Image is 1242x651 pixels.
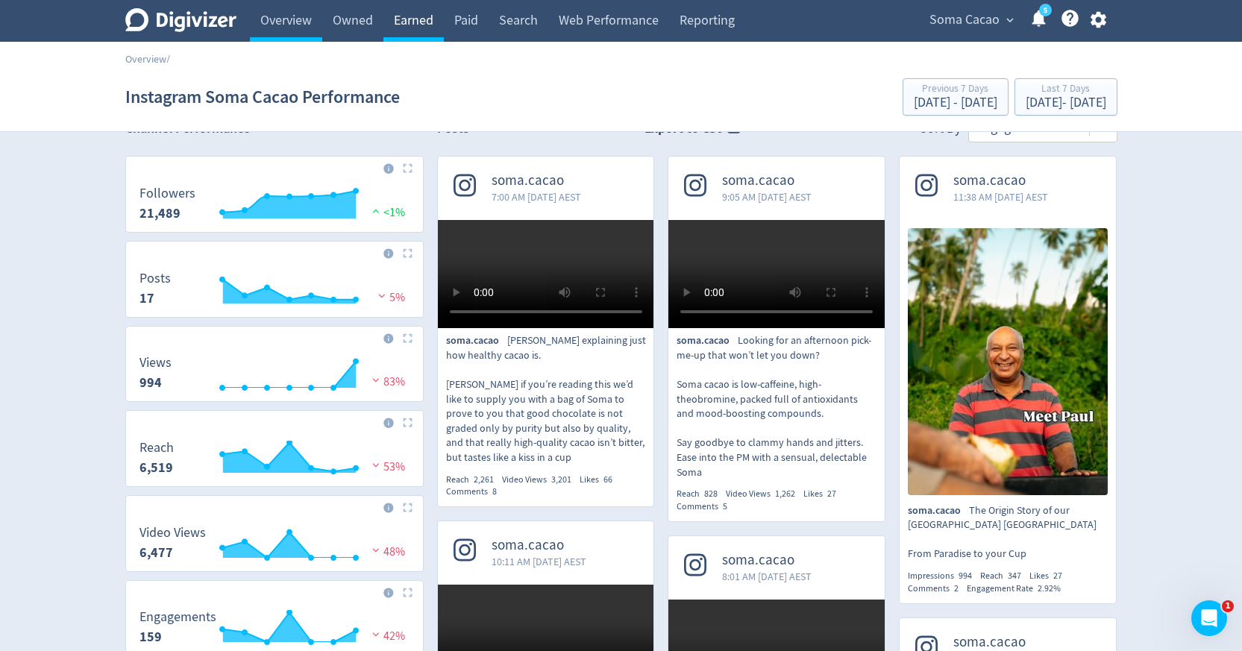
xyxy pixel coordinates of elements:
[403,418,413,427] img: Placeholder
[492,537,586,554] span: soma.cacao
[803,488,844,500] div: Likes
[125,73,400,121] h1: Instagram Soma Cacao Performance
[1008,570,1021,582] span: 347
[139,204,181,222] strong: 21,489
[1038,582,1061,594] span: 2.92%
[139,354,172,371] dt: Views
[139,374,162,391] strong: 994
[139,270,171,287] dt: Posts
[908,228,1108,495] img: The Origin Story of our Karkar Island Cacao From Paradise to your Cup
[908,570,980,582] div: Impressions
[603,474,612,485] span: 66
[580,474,621,486] div: Likes
[722,172,812,189] span: soma.cacao
[139,289,154,307] strong: 17
[403,333,413,343] img: Placeholder
[1039,4,1052,16] a: 5
[368,374,405,389] span: 83%
[1026,96,1106,110] div: [DATE] - [DATE]
[908,503,1108,562] p: The Origin Story of our [GEOGRAPHIC_DATA] [GEOGRAPHIC_DATA] From Paradise to your Cup
[132,271,417,311] svg: Posts 17
[368,205,405,220] span: <1%
[492,172,581,189] span: soma.cacao
[1029,570,1070,582] div: Likes
[403,503,413,512] img: Placeholder
[132,526,417,565] svg: Video Views 6,477
[1003,13,1017,27] span: expand_more
[677,333,876,479] p: Looking for an afternoon pick-me-up that won’t let you down? Soma cacao is low-caffeine, high-the...
[704,488,718,500] span: 828
[125,52,166,66] a: Overview
[1014,78,1117,116] button: Last 7 Days[DATE]- [DATE]
[368,629,405,644] span: 42%
[722,189,812,204] span: 9:05 AM [DATE] AEST
[446,333,646,465] p: [PERSON_NAME] explaining just how healthy cacao is. [PERSON_NAME] if you’re reading this we’d lik...
[492,189,581,204] span: 7:00 AM [DATE] AEST
[139,628,162,646] strong: 159
[139,524,206,541] dt: Video Views
[953,172,1048,189] span: soma.cacao
[953,634,1043,651] span: soma.cacao
[908,582,967,595] div: Comments
[368,459,405,474] span: 53%
[900,157,1116,594] a: soma.cacao11:38 AM [DATE] AESTThe Origin Story of our Karkar Island Cacao From Paradise to your C...
[368,544,405,559] span: 48%
[953,189,1048,204] span: 11:38 AM [DATE] AEST
[139,459,173,477] strong: 6,519
[929,8,1000,32] span: Soma Cacao
[1043,5,1047,16] text: 5
[677,333,738,348] span: soma.cacao
[924,8,1017,32] button: Soma Cacao
[368,544,383,556] img: negative-performance.svg
[668,157,885,513] a: soma.cacao9:05 AM [DATE] AESTsoma.cacaoLooking for an afternoon pick-me-up that won’t let you dow...
[954,582,959,594] span: 2
[914,84,997,96] div: Previous 7 Days
[132,356,417,395] svg: Views 994
[967,582,1069,595] div: Engagement Rate
[722,569,812,584] span: 8:01 AM [DATE] AEST
[677,488,726,500] div: Reach
[368,459,383,471] img: negative-performance.svg
[139,544,173,562] strong: 6,477
[492,485,497,497] span: 8
[403,163,413,173] img: Placeholder
[1026,84,1106,96] div: Last 7 Days
[166,52,170,66] span: /
[726,488,803,500] div: Video Views
[403,588,413,597] img: Placeholder
[374,290,405,305] span: 5%
[438,157,654,498] a: soma.cacao7:00 AM [DATE] AESTsoma.cacao[PERSON_NAME] explaining just how healthy cacao is. [PERSO...
[139,439,174,456] dt: Reach
[959,570,972,582] span: 994
[903,78,1009,116] button: Previous 7 Days[DATE] - [DATE]
[914,96,997,110] div: [DATE] - [DATE]
[446,333,507,348] span: soma.cacao
[403,248,413,258] img: Placeholder
[551,474,571,485] span: 3,201
[723,500,727,512] span: 5
[132,186,417,226] svg: Followers 21,489
[502,474,580,486] div: Video Views
[1191,600,1227,636] iframe: Intercom live chat
[446,485,505,498] div: Comments
[775,488,795,500] span: 1,262
[1053,570,1062,582] span: 27
[980,570,1029,582] div: Reach
[132,610,417,650] svg: Engagements 159
[1222,600,1234,612] span: 1
[677,500,736,513] div: Comments
[474,474,494,485] span: 2,261
[446,474,502,486] div: Reach
[368,205,383,216] img: positive-performance.svg
[368,374,383,386] img: negative-performance.svg
[722,552,812,569] span: soma.cacao
[368,629,383,640] img: negative-performance.svg
[374,290,389,301] img: negative-performance.svg
[139,185,195,202] dt: Followers
[139,608,216,626] dt: Engagements
[132,441,417,480] svg: Reach 6,519
[492,554,586,569] span: 10:11 AM [DATE] AEST
[827,488,836,500] span: 27
[908,503,969,518] span: soma.cacao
